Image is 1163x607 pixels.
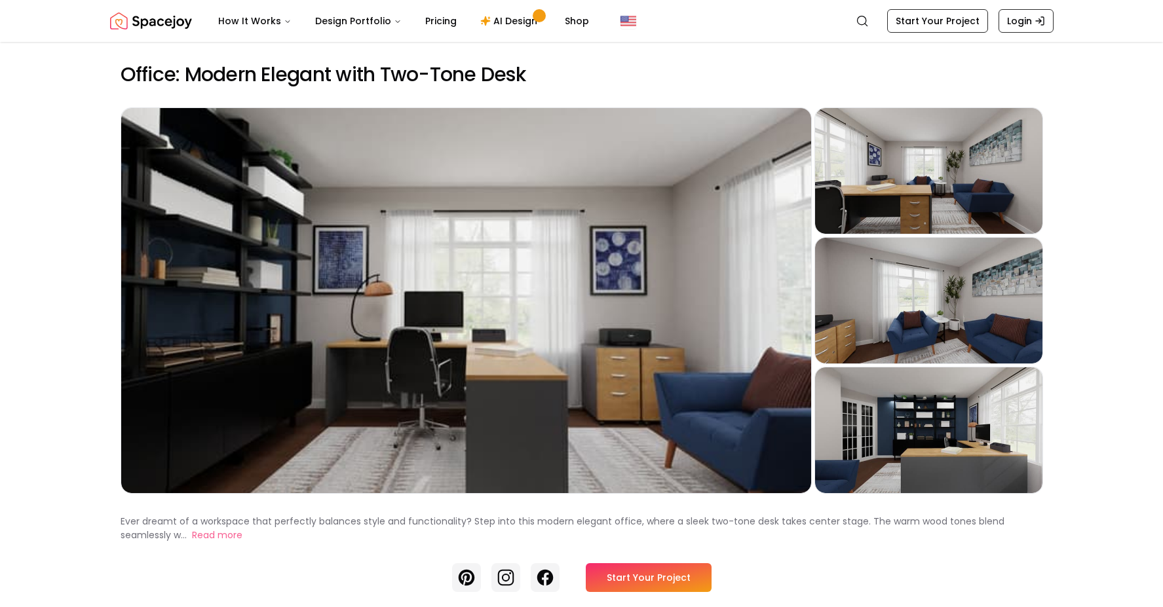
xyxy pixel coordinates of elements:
[999,9,1054,33] a: Login
[586,563,712,592] a: Start Your Project
[208,8,600,34] nav: Main
[554,8,600,34] a: Shop
[620,13,636,29] img: United States
[470,8,552,34] a: AI Design
[110,8,192,34] img: Spacejoy Logo
[305,8,412,34] button: Design Portfolio
[208,8,302,34] button: How It Works
[110,8,192,34] a: Spacejoy
[415,8,467,34] a: Pricing
[887,9,988,33] a: Start Your Project
[121,63,1043,86] h2: Office: Modern Elegant with Two-Tone Desk
[121,515,1004,542] p: Ever dreamt of a workspace that perfectly balances style and functionality? Step into this modern...
[192,528,242,542] button: Read more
